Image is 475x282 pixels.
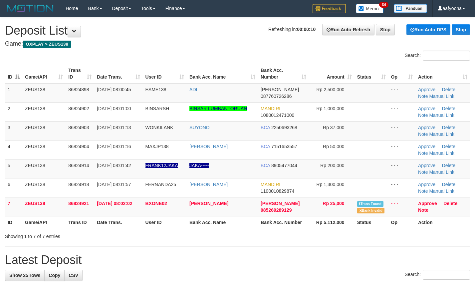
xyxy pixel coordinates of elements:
span: FERNANDA25 [145,182,176,187]
a: Note [418,94,428,99]
a: Approve [418,87,435,92]
td: - - - [388,140,415,159]
span: MAXJP138 [145,144,169,149]
th: Op: activate to sort column ascending [388,64,415,83]
a: Delete [443,201,457,206]
span: BCA [261,163,270,168]
span: Rp 1,000,000 [317,106,345,111]
label: Search: [405,51,470,61]
th: User ID [143,216,187,228]
td: ZEUS138 [22,140,66,159]
span: [DATE] 08:02:02 [97,201,132,206]
th: Bank Acc. Number: activate to sort column ascending [258,64,309,83]
td: ZEUS138 [22,178,66,197]
td: - - - [388,178,415,197]
span: Copy 1080012471000 to clipboard [261,113,294,118]
th: Rp 5.112.000 [309,216,355,228]
th: Amount: activate to sort column ascending [309,64,355,83]
span: Copy 087760726286 to clipboard [261,94,292,99]
span: [DATE] 08:01:57 [97,182,131,187]
span: 86824918 [68,182,89,187]
td: ZEUS138 [22,102,66,121]
a: [PERSON_NAME] [189,182,228,187]
span: Rp 200,000 [320,163,344,168]
span: [DATE] 08:01:42 [97,163,131,168]
th: Bank Acc. Name [187,216,258,228]
span: [PERSON_NAME] [261,201,300,206]
a: Approve [418,125,435,130]
a: JAKA----- [189,163,209,168]
span: Copy 8905477044 to clipboard [271,163,297,168]
strong: 00:00:10 [297,27,316,32]
a: Note [418,113,428,118]
td: - - - [388,159,415,178]
td: 6 [5,178,22,197]
span: Rp 50,000 [323,144,345,149]
span: 86824903 [68,125,89,130]
a: ADI [189,87,197,92]
th: Date Trans. [94,216,142,228]
th: Trans ID: activate to sort column ascending [66,64,94,83]
a: BINSAR LUMBANTORUAN [189,106,247,111]
a: Note [418,150,428,156]
a: [PERSON_NAME] [189,201,228,206]
th: Game/API: activate to sort column ascending [22,64,66,83]
td: - - - [388,197,415,216]
span: Nama rekening ada tanda titik/strip, harap diedit [145,163,178,168]
td: 3 [5,121,22,140]
td: - - - [388,102,415,121]
input: Search: [423,270,470,280]
a: SUYONO [189,125,210,130]
span: [DATE] 08:01:13 [97,125,131,130]
a: Note [418,188,428,194]
h4: Game: [5,41,470,47]
th: ID: activate to sort column descending [5,64,22,83]
span: WONKILANK [145,125,173,130]
input: Search: [423,51,470,61]
span: BINSARSH [145,106,169,111]
td: - - - [388,83,415,103]
span: Refreshing in: [268,27,316,32]
a: Delete [442,182,455,187]
span: Copy 7151653557 to clipboard [271,144,297,149]
a: Stop [376,24,395,35]
span: CSV [69,273,78,278]
span: Copy 1100010829874 to clipboard [261,188,294,194]
th: Action: activate to sort column ascending [415,64,470,83]
a: Manual Link [429,94,454,99]
a: Note [418,132,428,137]
span: BXONE02 [145,201,167,206]
a: Delete [442,106,455,111]
a: Delete [442,125,455,130]
a: Run Auto-Refresh [322,24,374,35]
img: panduan.png [394,4,427,13]
a: Copy [44,270,65,281]
span: Rp 25,000 [323,201,344,206]
span: [PERSON_NAME] [261,87,299,92]
img: Button%20Memo.svg [356,4,384,13]
th: Status: activate to sort column ascending [355,64,388,83]
th: Game/API [22,216,66,228]
span: [DATE] 08:00:45 [97,87,131,92]
td: ZEUS138 [22,121,66,140]
a: Manual Link [429,169,454,175]
a: Approve [418,201,437,206]
td: 5 [5,159,22,178]
th: Action [415,216,470,228]
a: Approve [418,106,435,111]
th: Trans ID [66,216,94,228]
td: 1 [5,83,22,103]
span: 34 [379,2,388,8]
span: 86824914 [68,163,89,168]
h1: Latest Deposit [5,253,470,267]
h1: Deposit List [5,24,470,37]
span: 86824904 [68,144,89,149]
td: ZEUS138 [22,159,66,178]
label: Search: [405,270,470,280]
span: Copy [49,273,60,278]
div: Showing 1 to 7 of 7 entries [5,230,193,240]
a: Approve [418,144,435,149]
span: [DATE] 08:01:16 [97,144,131,149]
a: Delete [442,163,455,168]
img: MOTION_logo.png [5,3,56,13]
